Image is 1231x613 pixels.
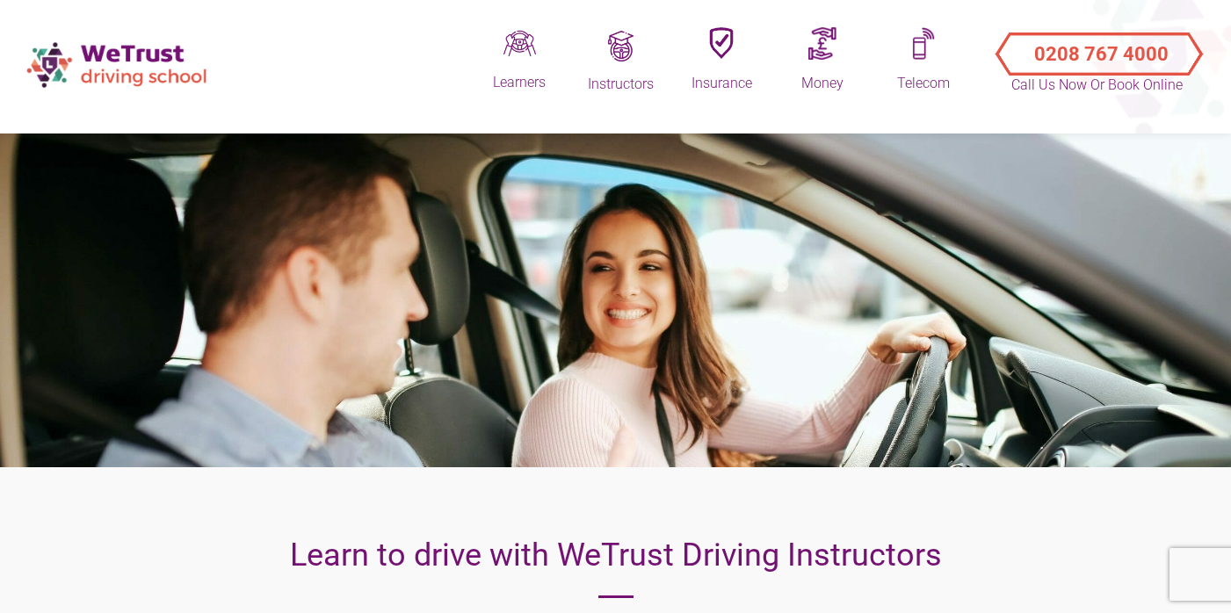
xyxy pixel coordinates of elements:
[709,27,734,60] img: Insuranceq.png
[677,74,765,94] div: Insurance
[778,74,866,94] div: Money
[503,27,536,60] img: Driveq.png
[605,31,636,61] img: Trainingq.png
[576,75,664,94] div: Instructors
[1003,28,1191,63] button: Call Us Now or Book Online
[18,33,220,96] img: wetrust-ds-logo.png
[880,74,967,94] div: Telecom
[912,27,936,60] img: Mobileq.png
[808,27,836,60] img: Moneyq.png
[475,73,563,92] div: Learners
[1010,75,1185,96] p: Call Us Now or Book Online
[981,18,1213,79] a: Call Us Now or Book Online 0208 767 4000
